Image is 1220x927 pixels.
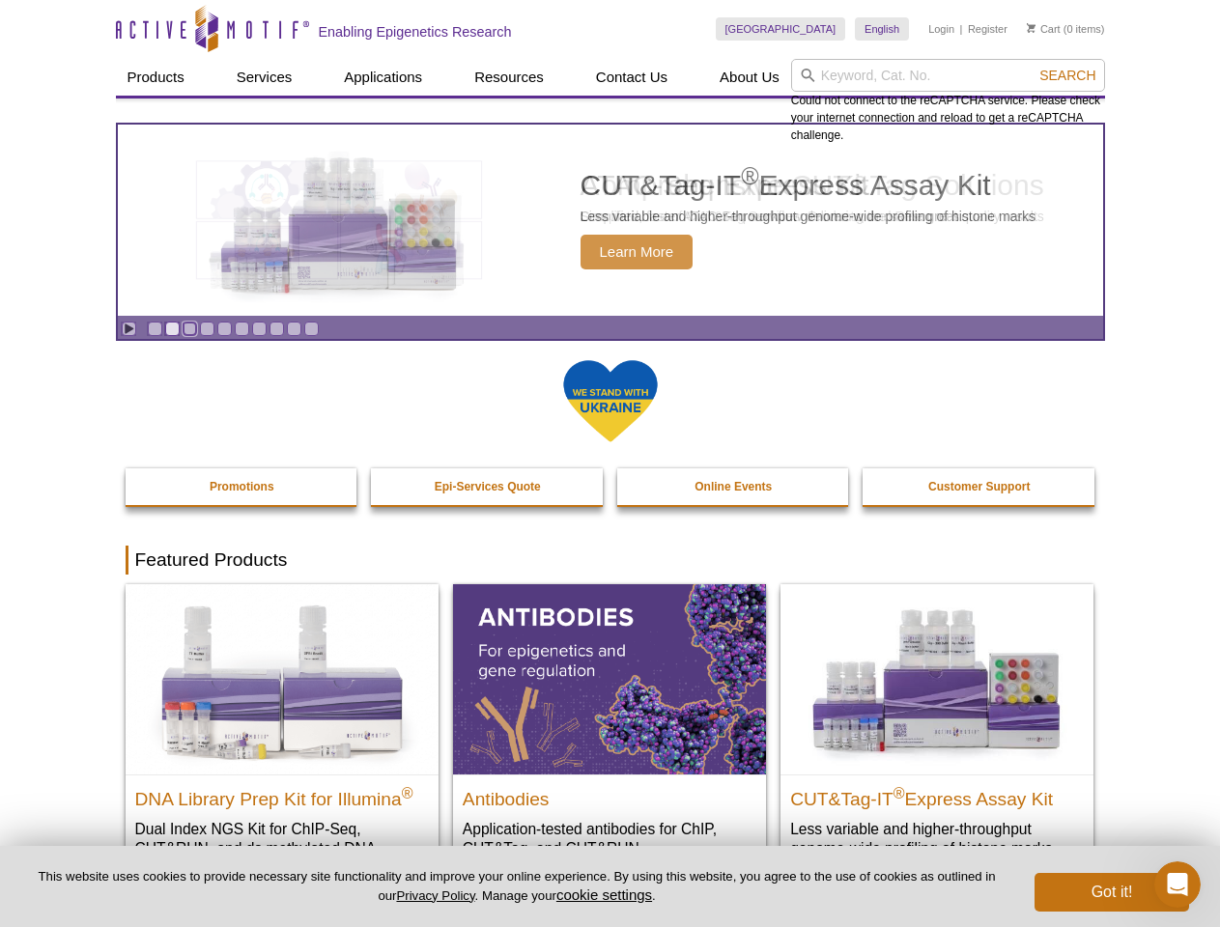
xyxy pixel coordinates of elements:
[332,59,434,96] a: Applications
[200,322,214,336] a: Go to slide 4
[1027,23,1036,33] img: Your Cart
[716,17,846,41] a: [GEOGRAPHIC_DATA]
[180,114,498,326] img: CUT&Tag-IT Express Assay Kit
[741,162,758,189] sup: ®
[371,468,605,505] a: Epi-Services Quote
[270,322,284,336] a: Go to slide 8
[581,208,1036,225] p: Less variable and higher-throughput genome-wide profiling of histone marks
[1034,67,1101,84] button: Search
[556,886,652,903] button: cookie settings
[855,17,909,41] a: English
[463,780,756,809] h2: Antibodies
[225,59,304,96] a: Services
[928,480,1030,493] strong: Customer Support
[402,784,413,801] sup: ®
[463,819,756,858] p: Application-tested antibodies for ChIP, CUT&Tag, and CUT&RUN.
[396,888,474,903] a: Privacy Policy
[863,468,1096,505] a: Customer Support
[135,780,429,809] h2: DNA Library Prep Kit for Illumina
[217,322,232,336] a: Go to slide 5
[791,59,1105,92] input: Keyword, Cat. No.
[319,23,512,41] h2: Enabling Epigenetics Research
[562,358,659,444] img: We Stand With Ukraine
[1027,22,1061,36] a: Cart
[126,546,1095,575] h2: Featured Products
[453,584,766,877] a: All Antibodies Antibodies Application-tested antibodies for ChIP, CUT&Tag, and CUT&RUN.
[435,480,541,493] strong: Epi-Services Quote
[790,819,1084,858] p: Less variable and higher-throughput genome-wide profiling of histone marks​.
[31,868,1003,905] p: This website uses cookies to provide necessary site functionality and improve your online experie...
[894,784,905,801] sup: ®
[287,322,301,336] a: Go to slide 9
[928,22,954,36] a: Login
[584,59,679,96] a: Contact Us
[790,780,1084,809] h2: CUT&Tag-IT Express Assay Kit
[122,322,136,336] a: Toggle autoplay
[617,468,851,505] a: Online Events
[126,468,359,505] a: Promotions
[1027,17,1105,41] li: (0 items)
[581,235,694,269] span: Learn More
[116,59,196,96] a: Products
[304,322,319,336] a: Go to slide 10
[165,322,180,336] a: Go to slide 2
[791,59,1105,144] div: Could not connect to the reCAPTCHA service. Please check your internet connection and reload to g...
[708,59,791,96] a: About Us
[968,22,1007,36] a: Register
[148,322,162,336] a: Go to slide 1
[183,322,197,336] a: Go to slide 3
[1035,873,1189,912] button: Got it!
[695,480,772,493] strong: Online Events
[210,480,274,493] strong: Promotions
[960,17,963,41] li: |
[780,584,1093,773] img: CUT&Tag-IT® Express Assay Kit
[126,584,439,896] a: DNA Library Prep Kit for Illumina DNA Library Prep Kit for Illumina® Dual Index NGS Kit for ChIP-...
[780,584,1093,877] a: CUT&Tag-IT® Express Assay Kit CUT&Tag-IT®Express Assay Kit Less variable and higher-throughput ge...
[135,819,429,878] p: Dual Index NGS Kit for ChIP-Seq, CUT&RUN, and ds methylated DNA assays.
[463,59,555,96] a: Resources
[235,322,249,336] a: Go to slide 6
[252,322,267,336] a: Go to slide 7
[126,584,439,773] img: DNA Library Prep Kit for Illumina
[118,125,1103,316] a: CUT&Tag-IT Express Assay Kit CUT&Tag-IT®Express Assay Kit Less variable and higher-throughput gen...
[1039,68,1095,83] span: Search
[581,171,1036,200] h2: CUT&Tag-IT Express Assay Kit
[453,584,766,773] img: All Antibodies
[118,125,1103,316] article: CUT&Tag-IT Express Assay Kit
[1154,861,1201,908] iframe: Intercom live chat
